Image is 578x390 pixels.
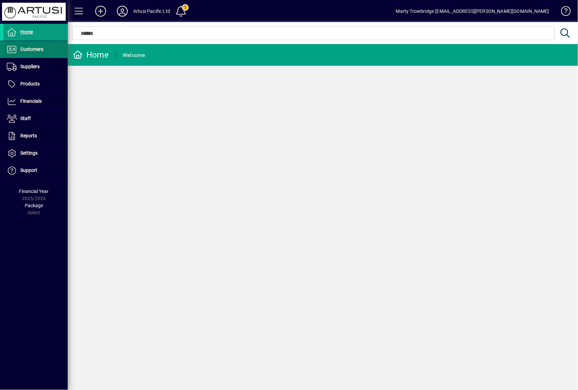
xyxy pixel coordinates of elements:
a: Reports [3,128,68,144]
a: Settings [3,145,68,162]
span: Settings [20,150,38,156]
span: Reports [20,133,37,138]
a: Knowledge Base [556,1,570,23]
span: Suppliers [20,64,40,69]
a: Support [3,162,68,179]
a: Staff [3,110,68,127]
button: Profile [111,5,133,17]
span: Home [20,29,33,35]
div: Artusi Pacific Ltd [133,6,170,17]
span: Financial Year [19,189,49,194]
a: Customers [3,41,68,58]
a: Products [3,76,68,93]
span: Package [25,203,43,208]
a: Financials [3,93,68,110]
a: Suppliers [3,58,68,75]
div: Marty Trowbridge [EMAIL_ADDRESS][PERSON_NAME][DOMAIN_NAME] [396,6,549,17]
button: Add [90,5,111,17]
span: Staff [20,116,31,121]
span: Support [20,168,37,173]
div: Welcome [123,50,145,61]
span: Products [20,81,40,86]
span: Financials [20,98,42,104]
div: Home [73,50,109,60]
span: Customers [20,46,43,52]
